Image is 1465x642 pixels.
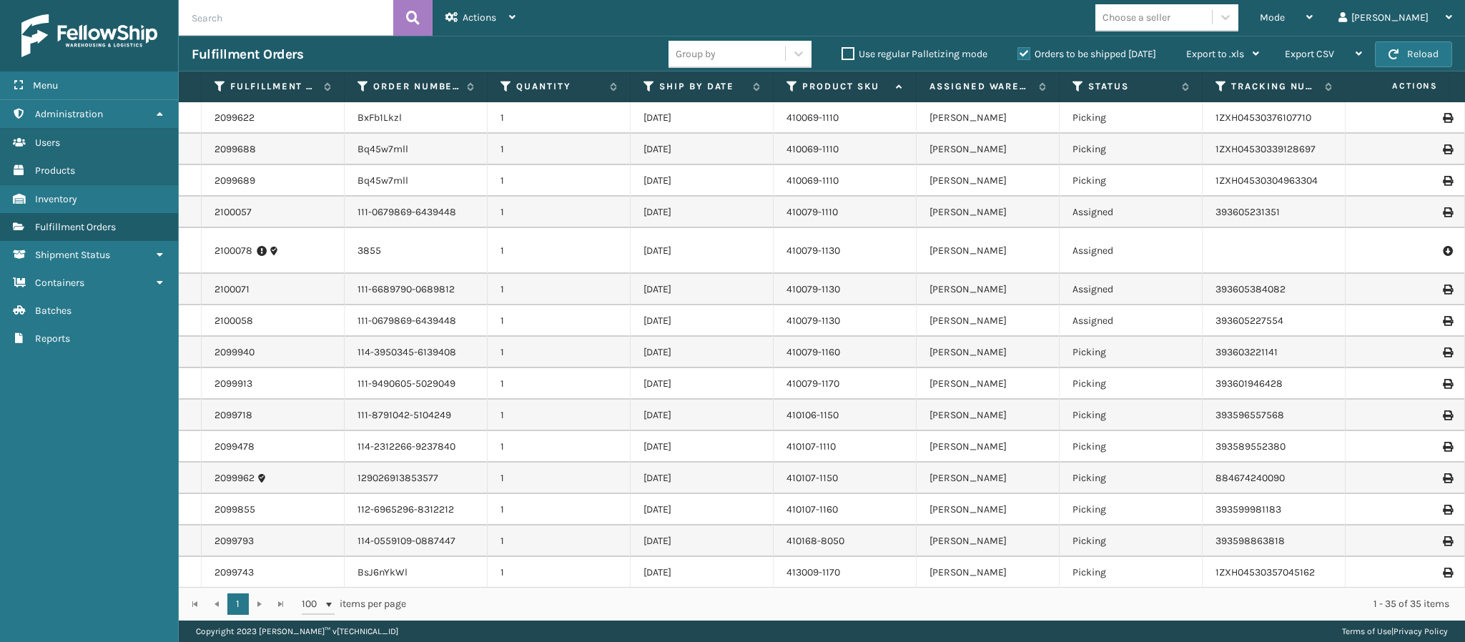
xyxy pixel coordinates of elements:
[1443,316,1451,326] i: Print Label
[214,314,253,328] a: 2100058
[35,108,103,120] span: Administration
[463,11,496,24] span: Actions
[488,368,631,400] td: 1
[1060,494,1203,525] td: Picking
[488,525,631,557] td: 1
[345,305,488,337] td: 111-0679869-6439448
[373,80,460,93] label: Order Number
[917,228,1060,274] td: [PERSON_NAME]
[917,494,1060,525] td: [PERSON_NAME]
[1103,10,1170,25] div: Choose a seller
[786,566,840,578] a: 413009-1170
[631,463,774,494] td: [DATE]
[917,525,1060,557] td: [PERSON_NAME]
[1347,74,1446,98] span: Actions
[786,112,839,124] a: 410069-1110
[786,440,836,453] a: 410107-1110
[917,337,1060,368] td: [PERSON_NAME]
[631,525,774,557] td: [DATE]
[1215,535,1285,547] a: 393598863818
[1443,176,1451,186] i: Print Label
[488,337,631,368] td: 1
[631,431,774,463] td: [DATE]
[631,400,774,431] td: [DATE]
[1215,377,1283,390] a: 393601946428
[214,534,254,548] a: 2099793
[1443,285,1451,295] i: Print Label
[488,494,631,525] td: 1
[1215,143,1316,155] a: 1ZXH04530339128697
[345,102,488,134] td: BxFb1Lkzl
[1342,621,1448,642] div: |
[917,557,1060,588] td: [PERSON_NAME]
[917,102,1060,134] td: [PERSON_NAME]
[35,277,84,289] span: Containers
[488,274,631,305] td: 1
[488,165,631,197] td: 1
[1060,463,1203,494] td: Picking
[1060,228,1203,274] td: Assigned
[1375,41,1452,67] button: Reload
[786,174,839,187] a: 410069-1110
[917,463,1060,494] td: [PERSON_NAME]
[230,80,317,93] label: Fulfillment Order Id
[1060,274,1203,305] td: Assigned
[1060,431,1203,463] td: Picking
[1443,568,1451,578] i: Print Label
[1342,626,1391,636] a: Terms of Use
[345,525,488,557] td: 114-0559109-0887447
[786,535,844,547] a: 410168-8050
[35,305,71,317] span: Batches
[488,557,631,588] td: 1
[345,228,488,274] td: 3855
[917,165,1060,197] td: [PERSON_NAME]
[35,193,77,205] span: Inventory
[345,431,488,463] td: 114-2312266-9237840
[345,165,488,197] td: Bq45w7mll
[1443,379,1451,389] i: Print Label
[214,503,255,517] a: 2099855
[345,400,488,431] td: 111-8791042-5104249
[631,494,774,525] td: [DATE]
[1060,337,1203,368] td: Picking
[488,463,631,494] td: 1
[1186,48,1244,60] span: Export to .xls
[786,206,838,218] a: 410079-1110
[488,305,631,337] td: 1
[1443,207,1451,217] i: Print Label
[1443,347,1451,357] i: Print Label
[345,368,488,400] td: 111-9490605-5029049
[426,597,1449,611] div: 1 - 35 of 35 items
[1060,165,1203,197] td: Picking
[786,472,838,484] a: 410107-1150
[1017,48,1156,60] label: Orders to be shipped [DATE]
[917,400,1060,431] td: [PERSON_NAME]
[488,197,631,228] td: 1
[786,315,840,327] a: 410079-1130
[214,566,254,580] a: 2099743
[659,80,746,93] label: Ship By Date
[33,79,58,92] span: Menu
[786,245,840,257] a: 410079-1130
[488,102,631,134] td: 1
[1215,440,1286,453] a: 393589552380
[631,337,774,368] td: [DATE]
[1443,473,1451,483] i: Print Label
[1088,80,1175,93] label: Status
[631,102,774,134] td: [DATE]
[1394,626,1448,636] a: Privacy Policy
[214,174,255,188] a: 2099689
[786,377,839,390] a: 410079-1170
[214,377,252,391] a: 2099913
[35,137,60,149] span: Users
[345,197,488,228] td: 111-0679869-6439448
[1215,315,1283,327] a: 393605227554
[1231,80,1318,93] label: Tracking Number
[1060,557,1203,588] td: Picking
[227,593,249,615] a: 1
[516,80,603,93] label: Quantity
[214,111,255,125] a: 2099622
[1215,566,1315,578] a: 1ZXH04530357045162
[488,400,631,431] td: 1
[1215,206,1280,218] a: 393605231351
